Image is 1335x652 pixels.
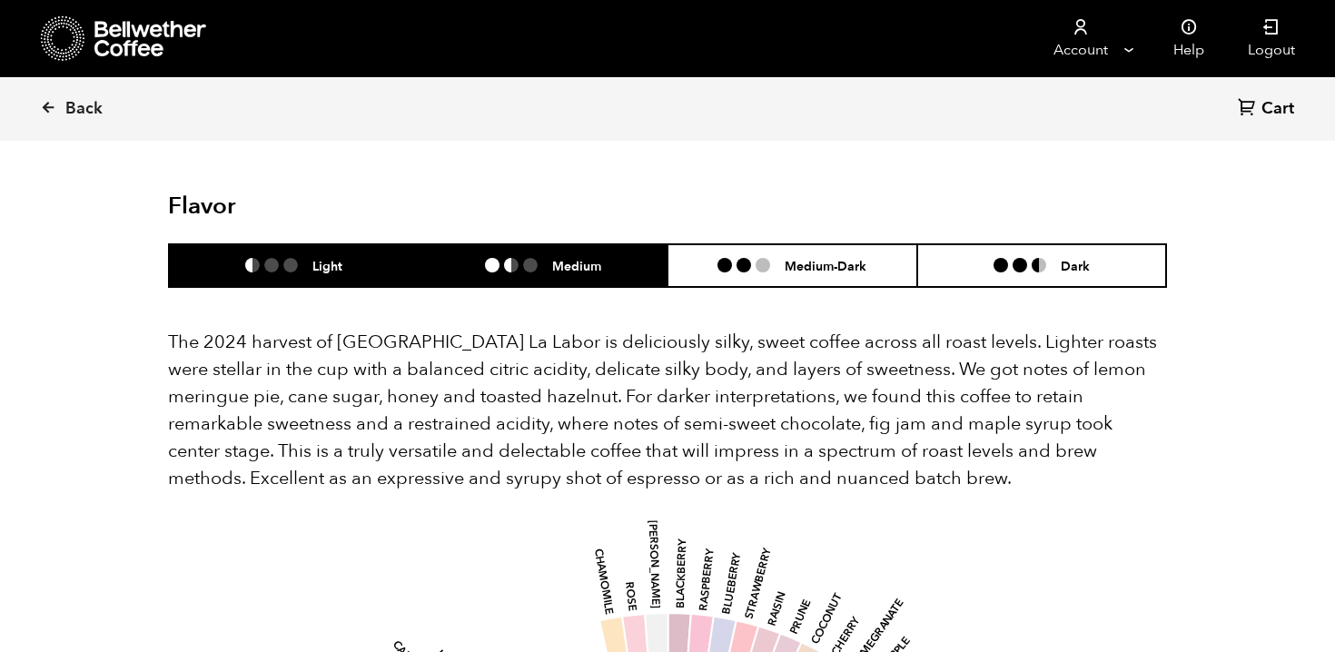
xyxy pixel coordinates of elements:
h6: Medium-Dark [785,258,866,273]
h6: Light [312,258,342,273]
h2: Flavor [168,193,501,221]
span: The 2024 harvest of [GEOGRAPHIC_DATA] La Labor is deliciously silky, sweet coffee across all roas... [168,330,1157,490]
a: Cart [1238,97,1299,122]
h6: Medium [552,258,601,273]
span: Back [65,98,103,120]
h6: Dark [1061,258,1090,273]
span: Cart [1261,98,1294,120]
